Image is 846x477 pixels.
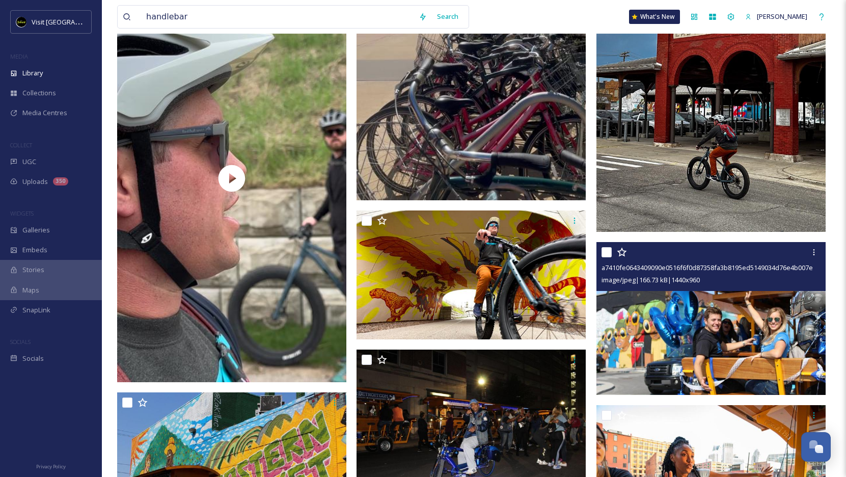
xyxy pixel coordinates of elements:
div: 350 [53,177,68,185]
span: WIDGETS [10,209,34,217]
img: VISIT%20DETROIT%20LOGO%20-%20BLACK%20BACKGROUND.png [16,17,26,27]
span: a7410fe0643409090e0516f6f0d87358fa3b8195ed5149034d76e4b007ee8096.jpg [602,262,842,272]
span: Library [22,68,43,78]
span: Uploads [22,177,48,187]
span: Media Centres [22,108,67,118]
span: Visit [GEOGRAPHIC_DATA] [32,17,111,26]
span: SOCIALS [10,338,31,346]
span: Maps [22,285,39,295]
a: [PERSON_NAME] [740,7,812,26]
span: Galleries [22,225,50,235]
span: UGC [22,157,36,167]
span: [PERSON_NAME] [757,12,807,21]
input: Search your library [141,6,414,28]
span: Privacy Policy [36,463,66,470]
a: Privacy Policy [36,460,66,472]
span: Collections [22,88,56,98]
div: Search [432,7,463,26]
span: MEDIA [10,52,28,60]
img: a7410fe0643409090e0516f6f0d87358fa3b8195ed5149034d76e4b007ee8096.jpg [596,242,826,395]
span: Embeds [22,245,47,255]
span: image/jpeg | 166.73 kB | 1440 x 960 [602,275,700,284]
span: Socials [22,354,44,363]
span: COLLECT [10,141,32,149]
a: What's New [629,10,680,24]
button: Open Chat [801,432,831,462]
span: Stories [22,265,44,275]
span: SnapLink [22,305,50,315]
img: IMG_3636.jpg [357,210,586,339]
